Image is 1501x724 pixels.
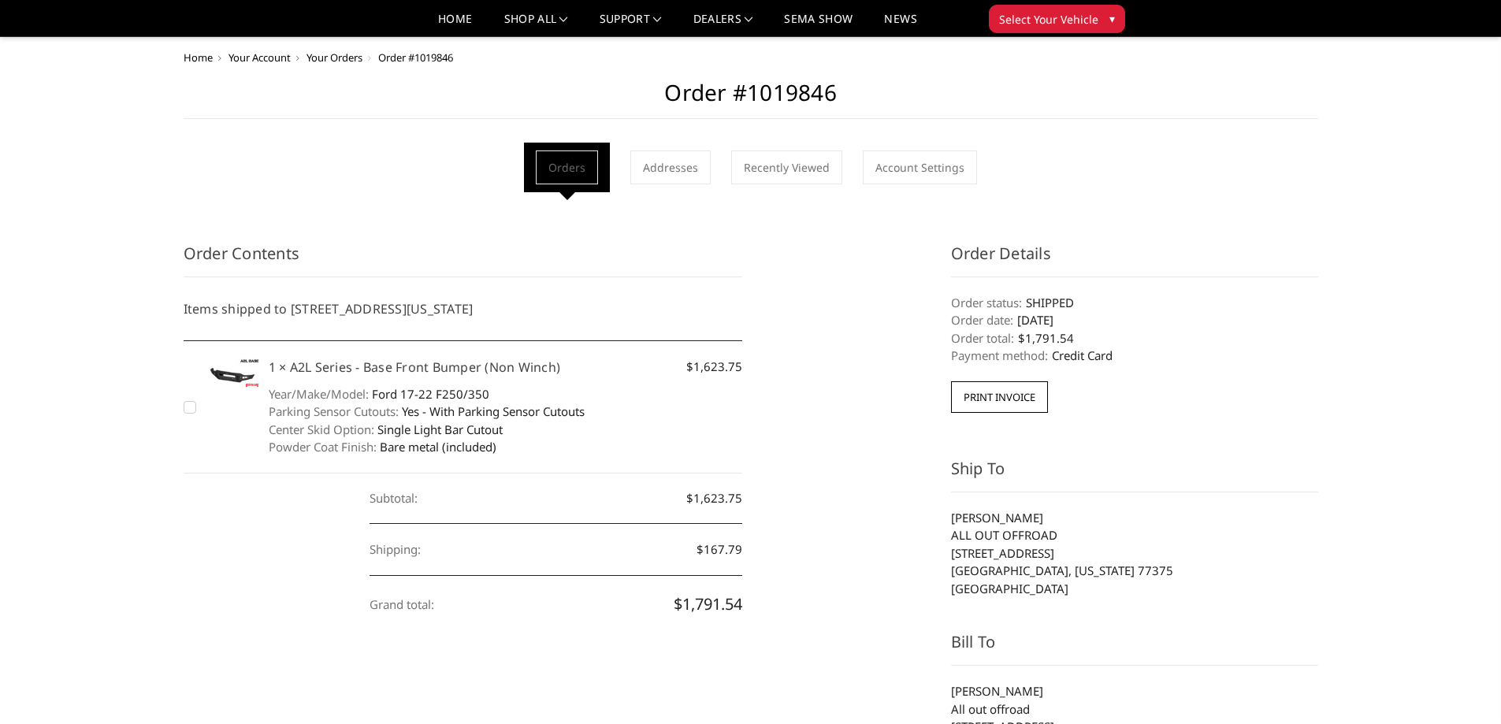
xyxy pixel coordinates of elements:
[1109,10,1115,27] span: ▾
[951,329,1318,347] dd: $1,791.54
[951,311,1318,329] dd: [DATE]
[731,150,842,184] a: Recently Viewed
[951,682,1318,700] li: [PERSON_NAME]
[438,13,472,36] a: Home
[269,385,743,403] dd: Ford 17-22 F250/350
[228,50,291,65] a: Your Account
[884,13,916,36] a: News
[269,403,743,421] dd: Yes - With Parking Sensor Cutouts
[269,421,743,439] dd: Single Light Bar Cutout
[951,294,1318,312] dd: SHIPPED
[693,13,753,36] a: Dealers
[951,509,1318,527] li: [PERSON_NAME]
[863,150,977,184] a: Account Settings
[951,329,1014,347] dt: Order total:
[370,579,434,630] dt: Grand total:
[951,347,1048,365] dt: Payment method:
[269,403,399,421] dt: Parking Sensor Cutouts:
[370,576,742,633] dd: $1,791.54
[504,13,568,36] a: shop all
[951,347,1318,365] dd: Credit Card
[951,311,1013,329] dt: Order date:
[784,13,853,36] a: SEMA Show
[951,700,1318,718] li: All out offroad
[307,50,362,65] a: Your Orders
[951,630,1318,666] h3: Bill To
[536,150,598,184] a: Orders
[269,385,369,403] dt: Year/Make/Model:
[269,358,743,377] h5: 1 × A2L Series - Base Front Bumper (Non Winch)
[370,524,742,576] dd: $167.79
[269,421,374,439] dt: Center Skid Option:
[600,13,662,36] a: Support
[184,80,1318,119] h2: Order #1019846
[951,381,1048,413] button: Print Invoice
[184,299,743,318] h5: Items shipped to [STREET_ADDRESS][US_STATE]
[370,524,421,575] dt: Shipping:
[370,473,742,525] dd: $1,623.75
[989,5,1125,33] button: Select Your Vehicle
[951,526,1318,544] li: ALL OUT OFFROAD
[951,544,1318,562] li: [STREET_ADDRESS]
[269,438,743,456] dd: Bare metal (included)
[686,358,742,376] span: $1,623.75
[184,50,213,65] a: Home
[269,438,377,456] dt: Powder Coat Finish:
[630,150,711,184] a: Addresses
[370,473,418,524] dt: Subtotal:
[951,242,1318,277] h3: Order Details
[378,50,453,65] span: Order #1019846
[951,580,1318,598] li: [GEOGRAPHIC_DATA]
[206,358,261,388] img: A2L Series - Base Front Bumper (Non Winch)
[951,294,1022,312] dt: Order status:
[951,457,1318,492] h3: Ship To
[951,562,1318,580] li: [GEOGRAPHIC_DATA], [US_STATE] 77375
[184,242,743,277] h3: Order Contents
[999,11,1098,28] span: Select Your Vehicle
